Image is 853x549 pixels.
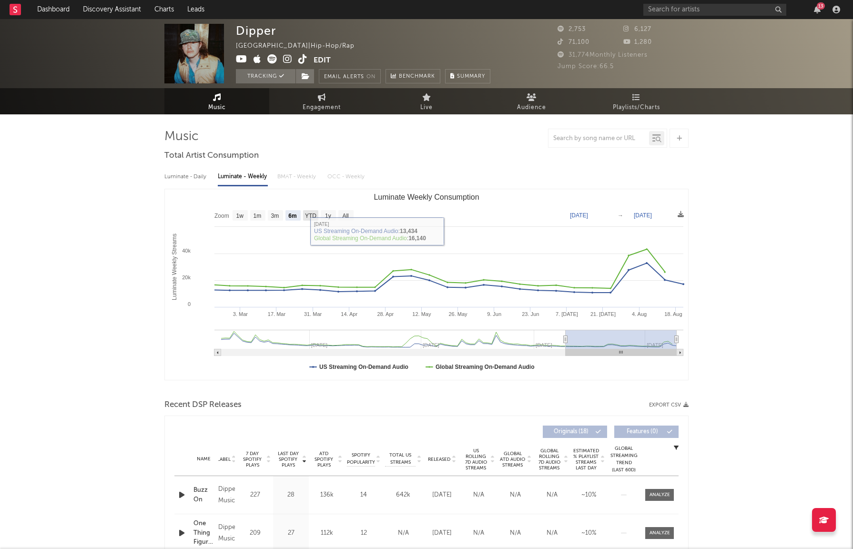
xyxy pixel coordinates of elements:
[522,311,539,317] text: 23. Jun
[240,451,265,468] span: 7 Day Spotify Plays
[536,529,568,538] div: N/A
[236,213,244,219] text: 1w
[217,457,231,462] span: Label
[817,2,825,10] div: 13
[517,102,546,113] span: Audience
[275,529,306,538] div: 27
[164,399,242,411] span: Recent DSP Releases
[536,448,562,471] span: Global Rolling 7D Audio Streams
[233,311,248,317] text: 3. Mar
[386,69,440,83] a: Benchmark
[208,102,226,113] span: Music
[254,213,262,219] text: 1m
[188,301,191,307] text: 0
[457,74,485,79] span: Summary
[347,529,380,538] div: 12
[269,88,374,114] a: Engagement
[366,74,376,80] em: On
[182,248,191,254] text: 40k
[558,52,648,58] span: 31,774 Monthly Listeners
[374,193,479,201] text: Luminate Weekly Consumption
[536,490,568,500] div: N/A
[613,102,660,113] span: Playlists/Charts
[445,69,490,83] button: Summary
[288,213,296,219] text: 6m
[193,519,213,547] a: One Thing Figured Out
[623,26,651,32] span: 6,127
[319,364,408,370] text: US Streaming On-Demand Audio
[556,311,578,317] text: 7. [DATE]
[275,451,301,468] span: Last Day Spotify Plays
[311,490,342,500] div: 136k
[448,311,467,317] text: 26. May
[618,212,623,219] text: →
[549,429,593,435] span: Originals ( 18 )
[558,39,589,45] span: 71,100
[487,311,501,317] text: 9. Jun
[499,451,526,468] span: Global ATD Audio Streams
[303,102,341,113] span: Engagement
[632,311,647,317] text: 4. Aug
[164,150,259,162] span: Total Artist Consumption
[623,39,652,45] span: 1,280
[426,529,458,538] div: [DATE]
[643,4,786,16] input: Search for artists
[193,456,213,463] div: Name
[584,88,689,114] a: Playlists/Charts
[634,212,652,219] text: [DATE]
[385,529,421,538] div: N/A
[543,426,607,438] button: Originals(18)
[240,490,271,500] div: 227
[558,63,614,70] span: Jump Score: 66.5
[463,448,489,471] span: US Rolling 7D Audio Streams
[377,311,394,317] text: 28. Apr
[385,490,421,500] div: 642k
[573,490,605,500] div: ~ 10 %
[548,135,649,142] input: Search by song name or URL
[436,364,535,370] text: Global Streaming On-Demand Audio
[314,54,331,66] button: Edit
[463,529,495,538] div: N/A
[171,234,178,300] text: Luminate Weekly Streams
[499,529,531,538] div: N/A
[240,529,271,538] div: 209
[305,213,316,219] text: YTD
[347,452,375,466] span: Spotify Popularity
[311,529,342,538] div: 112k
[164,169,208,185] div: Luminate - Daily
[165,189,688,380] svg: Luminate Weekly Consumption
[311,451,336,468] span: ATD Spotify Plays
[573,448,599,471] span: Estimated % Playlist Streams Last Day
[479,88,584,114] a: Audience
[499,490,531,500] div: N/A
[218,169,268,185] div: Luminate - Weekly
[214,213,229,219] text: Zoom
[573,529,605,538] div: ~ 10 %
[342,213,348,219] text: All
[620,429,664,435] span: Features ( 0 )
[164,88,269,114] a: Music
[649,402,689,408] button: Export CSV
[570,212,588,219] text: [DATE]
[609,445,638,474] div: Global Streaming Trend (Last 60D)
[614,426,679,438] button: Features(0)
[236,41,366,52] div: [GEOGRAPHIC_DATA] | Hip-Hop/Rap
[268,311,286,317] text: 17. Mar
[319,69,381,83] button: Email AlertsOn
[341,311,357,317] text: 14. Apr
[236,69,295,83] button: Tracking
[590,311,616,317] text: 21. [DATE]
[426,490,458,500] div: [DATE]
[275,490,306,500] div: 28
[463,490,495,500] div: N/A
[182,274,191,280] text: 20k
[193,486,213,504] a: Buzz On
[399,71,435,82] span: Benchmark
[218,484,235,507] div: Dipper Music
[558,26,586,32] span: 2,753
[428,457,450,462] span: Released
[420,102,433,113] span: Live
[664,311,682,317] text: 18. Aug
